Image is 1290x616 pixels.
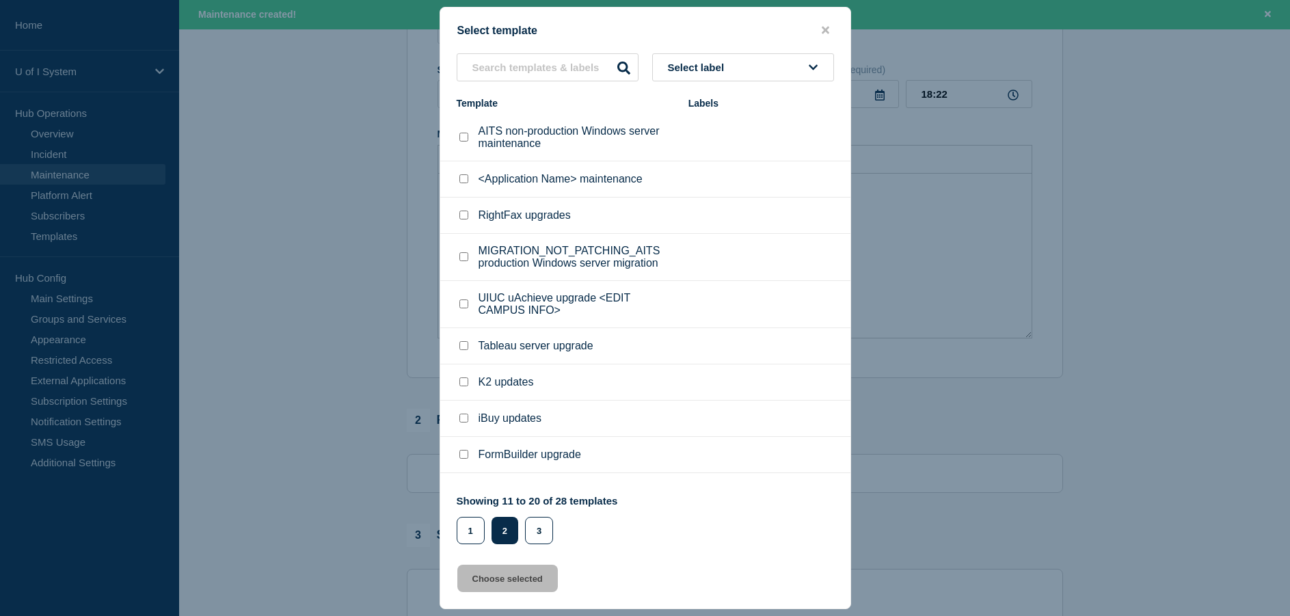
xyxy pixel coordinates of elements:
[457,565,558,592] button: Choose selected
[652,53,834,81] button: Select label
[479,448,581,461] p: FormBuilder upgrade
[457,98,675,109] div: Template
[459,133,468,142] input: AITS non-production Windows server maintenance checkbox
[479,412,542,425] p: iBuy updates
[479,292,675,317] p: UIUC uAchieve upgrade <EDIT CAMPUS INFO>
[479,340,593,352] p: Tableau server upgrade
[479,173,643,185] p: <Application Name> maintenance
[459,174,468,183] input: <Application Name> maintenance checkbox
[440,24,850,37] div: Select template
[492,517,518,544] button: 2
[525,517,553,544] button: 3
[459,299,468,308] input: UIUC uAchieve upgrade <EDIT CAMPUS INFO> checkbox
[479,209,571,222] p: RightFax upgrades
[457,53,639,81] input: Search templates & labels
[818,24,833,37] button: close button
[457,517,485,544] button: 1
[459,450,468,459] input: FormBuilder upgrade checkbox
[459,414,468,423] input: iBuy updates checkbox
[479,125,675,150] p: AITS non-production Windows server maintenance
[688,98,834,109] div: Labels
[459,252,468,261] input: MIGRATION_NOT_PATCHING_AITS production Windows server migration checkbox
[457,495,618,507] p: Showing 11 to 20 of 28 templates
[668,62,730,73] span: Select label
[459,211,468,219] input: RightFax upgrades checkbox
[479,245,675,269] p: MIGRATION_NOT_PATCHING_AITS production Windows server migration
[479,376,534,388] p: K2 updates
[459,341,468,350] input: Tableau server upgrade checkbox
[459,377,468,386] input: K2 updates checkbox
